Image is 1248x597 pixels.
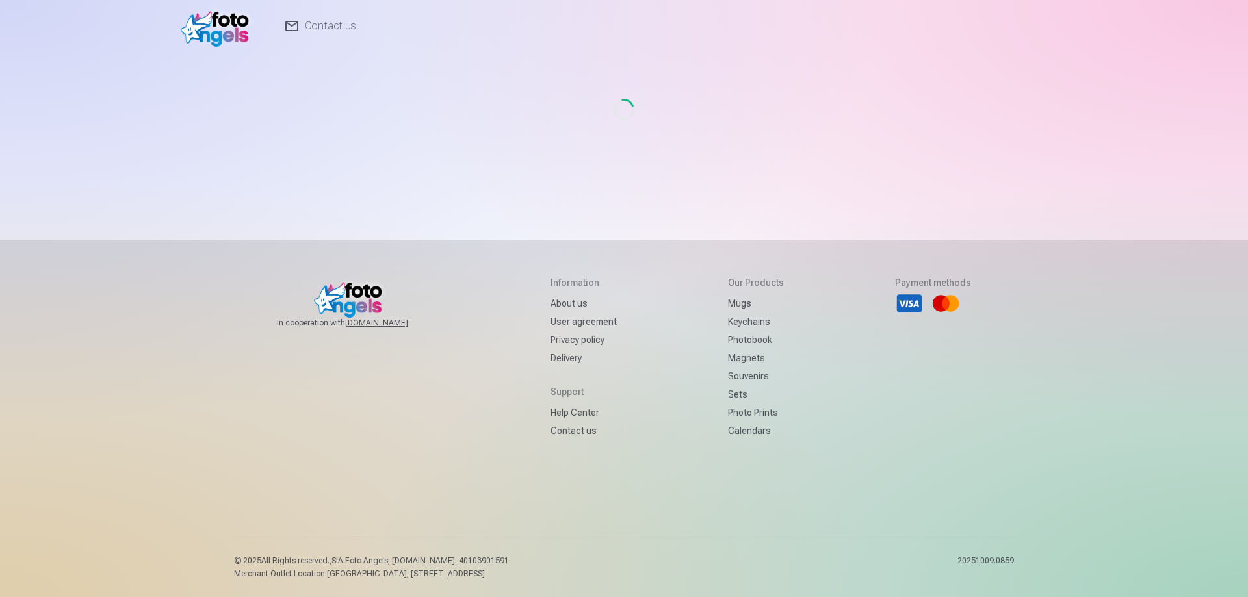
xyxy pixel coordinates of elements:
[331,556,509,565] span: SIA Foto Angels, [DOMAIN_NAME]. 40103901591
[234,568,509,579] p: Merchant Outlet Location [GEOGRAPHIC_DATA], [STREET_ADDRESS]
[728,294,784,312] a: Mugs
[895,276,971,289] h5: Payment methods
[181,5,255,47] img: /v1
[728,331,784,349] a: Photobook
[728,312,784,331] a: Keychains
[931,289,960,318] li: Mastercard
[277,318,439,328] span: In cooperation with
[551,385,617,398] h5: Support
[895,289,924,318] li: Visa
[728,422,784,440] a: Calendars
[728,349,784,367] a: Magnets
[551,276,617,289] h5: Information
[728,403,784,422] a: Photo prints
[345,318,439,328] a: [DOMAIN_NAME]
[728,367,784,385] a: Souvenirs
[234,555,509,566] p: © 2025 All Rights reserved. ,
[957,555,1014,579] p: 20251009.0859
[728,276,784,289] h5: Our products
[551,294,617,312] a: About us
[551,312,617,331] a: User agreement
[551,403,617,422] a: Help Center
[551,422,617,440] a: Contact us
[728,385,784,403] a: Sets
[551,349,617,367] a: Delivery
[551,331,617,349] a: Privacy policy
